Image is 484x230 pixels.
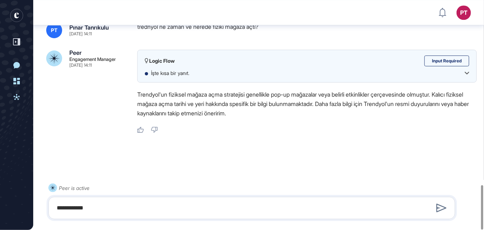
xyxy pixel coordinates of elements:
div: Peer [69,50,82,56]
div: Logic Flow [145,57,175,65]
p: Trendyol'un fiziksel mağaza açma stratejisi genellikle pop-up mağazalar veya belirli etkinlikler ... [137,90,477,118]
div: entrapeer-logo [10,9,23,22]
div: Pınar Tanrıkulu [69,25,109,30]
span: PT [51,27,57,33]
div: trednyol ne zaman ve nerede fiziki mağaza açtı? [137,22,477,38]
div: Input Required [424,56,469,66]
div: Engagement Manager [69,57,116,62]
div: [DATE] 14:11 [69,63,92,67]
div: Peer is active [59,183,90,193]
div: [DATE] 14:11 [69,32,92,36]
button: PT [457,5,471,20]
p: İşte kısa bir yanıt. [151,70,196,77]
